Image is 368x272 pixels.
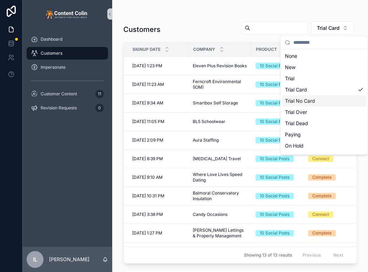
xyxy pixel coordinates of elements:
[312,193,332,199] div: Complete
[123,25,161,34] h1: Customers
[193,190,247,202] span: Balmoral Conservatory Insulation
[312,230,332,236] div: Complete
[132,47,161,52] span: Signup Date
[132,137,163,143] span: [DATE] 2:09 PM
[193,227,247,239] span: [PERSON_NAME] Lettings & Property Management
[260,193,289,199] div: 10 Social Posts
[132,156,163,162] span: [DATE] 8:39 PM
[260,63,289,69] div: 10 Social Posts
[22,28,112,123] div: scrollable content
[193,100,238,106] span: Smartbox Self Storage
[95,90,104,98] div: 11
[132,212,163,217] span: [DATE] 3:38 PM
[27,47,108,60] a: Customers
[282,84,366,95] div: Trial Card
[193,79,247,90] span: Ferncroft Environmental (IOM)
[311,21,354,35] button: Select Button
[27,33,108,46] a: Dashboard
[260,137,289,143] div: 10 Social Posts
[193,63,247,69] span: Eleven Plus Revision Books
[282,95,366,107] div: Trial No Card
[193,119,225,124] span: BL5 Schoolwear
[49,256,89,263] p: [PERSON_NAME]
[41,91,77,97] span: Customer Content
[312,156,329,162] div: Connect
[132,230,162,236] span: [DATE] 1:27 PM
[282,73,366,84] div: Trial
[27,88,108,100] a: Customer Content11
[282,50,366,62] div: None
[282,62,366,73] div: New
[282,107,366,118] div: Trial Over
[41,64,66,70] span: Impersonate
[41,36,62,42] span: Dashboard
[244,252,292,258] span: Showing 13 of 13 results
[132,175,163,180] span: [DATE] 9:10 AM
[312,174,332,181] div: Complete
[27,102,108,114] a: Revision Requests0
[193,156,241,162] span: [MEDICAL_DATA] Travel
[33,255,38,264] span: IL
[46,8,89,20] img: App logo
[282,140,366,151] div: On Hold
[41,105,77,111] span: Revision Requests
[193,47,215,52] span: Company
[260,211,289,218] div: 10 Social Posts
[193,172,247,183] span: Where Love Lives Speed Dating
[41,50,62,56] span: Customers
[282,118,366,129] div: Trial Dead
[260,174,289,181] div: 10 Social Posts
[132,100,163,106] span: [DATE] 9:34 AM
[260,156,289,162] div: 10 Social Posts
[27,61,108,74] a: Impersonate
[132,193,164,199] span: [DATE] 10:31 PM
[260,230,289,236] div: 10 Social Posts
[260,118,289,125] div: 10 Social Posts
[280,49,367,154] div: Suggestions
[193,137,219,143] span: Aura Staffing
[193,212,227,217] span: Candy Occasions
[312,211,329,218] div: Connect
[132,82,164,87] span: [DATE] 11:23 AM
[282,151,366,163] div: Cancelled
[256,47,277,52] span: Product
[132,63,162,69] span: [DATE] 1:23 PM
[260,81,289,88] div: 10 Social Posts
[282,129,366,140] div: Paying
[95,104,104,112] div: 0
[317,25,340,32] span: Trial Card
[132,119,164,124] span: [DATE] 11:05 PM
[260,100,289,106] div: 10 Social Posts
